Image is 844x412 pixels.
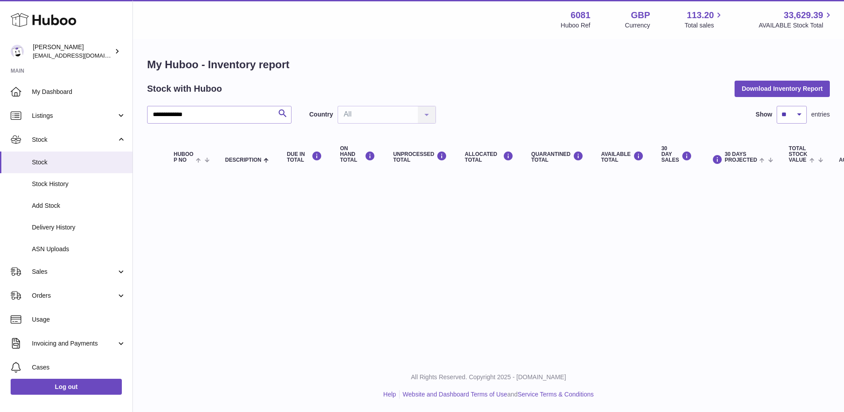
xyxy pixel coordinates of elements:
div: UNPROCESSED Total [393,151,447,163]
div: ALLOCATED Total [465,151,513,163]
span: Stock [32,158,126,167]
a: 33,629.39 AVAILABLE Stock Total [758,9,833,30]
div: QUARANTINED Total [531,151,583,163]
span: 30 DAYS PROJECTED [725,152,757,163]
h2: Stock with Huboo [147,83,222,95]
div: [PERSON_NAME] [33,43,113,60]
span: Cases [32,363,126,372]
button: Download Inventory Report [735,81,830,97]
span: Orders [32,292,117,300]
a: Help [383,391,396,398]
a: Service Terms & Conditions [517,391,594,398]
span: My Dashboard [32,88,126,96]
label: Show [756,110,772,119]
span: Sales [32,268,117,276]
div: DUE IN TOTAL [287,151,322,163]
span: 113.20 [687,9,714,21]
span: Stock [32,136,117,144]
div: Currency [625,21,650,30]
span: Listings [32,112,117,120]
li: and [400,390,594,399]
strong: 6081 [571,9,591,21]
span: Stock History [32,180,126,188]
span: Usage [32,315,126,324]
div: 30 DAY SALES [661,146,692,163]
a: Website and Dashboard Terms of Use [403,391,507,398]
span: [EMAIL_ADDRESS][DOMAIN_NAME] [33,52,130,59]
span: Description [225,157,261,163]
h1: My Huboo - Inventory report [147,58,830,72]
span: Total sales [685,21,724,30]
span: entries [811,110,830,119]
img: internalAdmin-6081@internal.huboo.com [11,45,24,58]
div: ON HAND Total [340,146,375,163]
a: Log out [11,379,122,395]
div: AVAILABLE Total [601,151,644,163]
span: AVAILABLE Stock Total [758,21,833,30]
a: 113.20 Total sales [685,9,724,30]
label: Country [309,110,333,119]
span: ASN Uploads [32,245,126,253]
span: Invoicing and Payments [32,339,117,348]
p: All Rights Reserved. Copyright 2025 - [DOMAIN_NAME] [140,373,837,381]
span: Delivery History [32,223,126,232]
span: Total stock value [789,146,807,163]
strong: GBP [631,9,650,21]
span: Add Stock [32,202,126,210]
div: Huboo Ref [561,21,591,30]
span: 33,629.39 [784,9,823,21]
span: Huboo P no [174,152,194,163]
